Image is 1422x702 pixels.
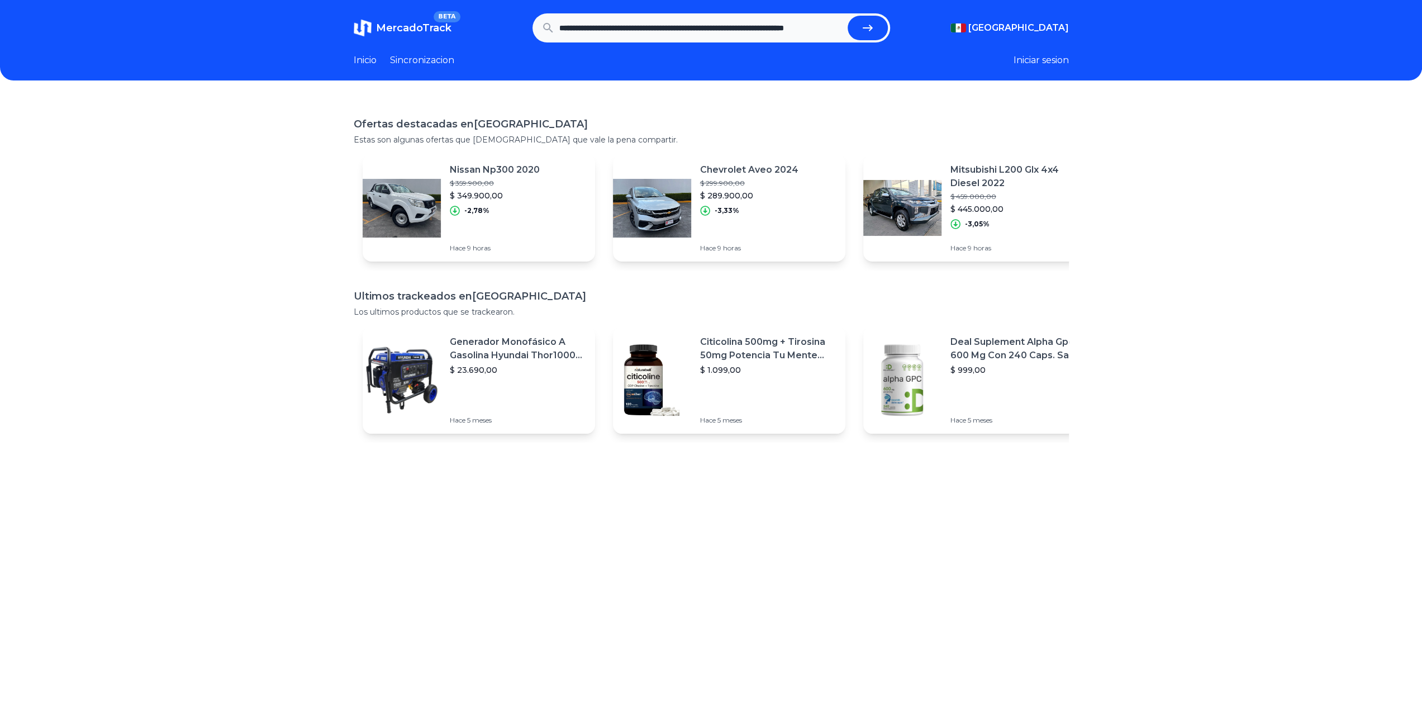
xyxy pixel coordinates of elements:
p: Hace 9 horas [700,244,798,253]
p: $ 459.000,00 [950,192,1087,201]
a: MercadoTrackBETA [354,19,451,37]
h1: Ultimos trackeados en [GEOGRAPHIC_DATA] [354,288,1069,304]
a: Featured imageNissan Np300 2020$ 359.900,00$ 349.900,00-2,78%Hace 9 horas [363,154,595,262]
p: -3,33% [715,206,739,215]
p: $ 359.900,00 [450,179,540,188]
img: MercadoTrack [354,19,372,37]
p: -2,78% [464,206,489,215]
p: $ 999,00 [950,364,1087,376]
a: Featured imageGenerador Monofásico A Gasolina Hyundai Thor10000 P 11.5 Kw$ 23.690,00Hace 5 meses [363,326,595,434]
p: Hace 5 meses [950,416,1087,425]
p: $ 1.099,00 [700,364,836,376]
button: Iniciar sesion [1014,54,1069,67]
p: Hace 9 horas [450,244,540,253]
img: Featured image [863,341,941,419]
p: Los ultimos productos que se trackearon. [354,306,1069,317]
p: Hace 9 horas [950,244,1087,253]
p: Citicolina 500mg + Tirosina 50mg Potencia Tu Mente (120caps) Sabor Sin Sabor [700,335,836,362]
img: Featured image [613,341,691,419]
p: Nissan Np300 2020 [450,163,540,177]
p: $ 349.900,00 [450,190,540,201]
a: Sincronizacion [390,54,454,67]
img: Featured image [863,169,941,247]
p: $ 445.000,00 [950,203,1087,215]
p: $ 23.690,00 [450,364,586,376]
img: Featured image [363,169,441,247]
a: Featured imageChevrolet Aveo 2024$ 299.900,00$ 289.900,00-3,33%Hace 9 horas [613,154,845,262]
img: Featured image [613,169,691,247]
img: Mexico [950,23,966,32]
p: Hace 5 meses [700,416,836,425]
a: Featured imageCiticolina 500mg + Tirosina 50mg Potencia Tu Mente (120caps) Sabor Sin Sabor$ 1.099... [613,326,845,434]
span: MercadoTrack [376,22,451,34]
span: [GEOGRAPHIC_DATA] [968,21,1069,35]
a: Featured imageDeal Suplement Alpha Gpc 600 Mg Con 240 Caps. Salud Cerebral Sabor S/n$ 999,00Hace ... [863,326,1096,434]
img: Featured image [363,341,441,419]
p: Hace 5 meses [450,416,586,425]
p: -3,05% [965,220,990,229]
span: BETA [434,11,460,22]
p: Generador Monofásico A Gasolina Hyundai Thor10000 P 11.5 Kw [450,335,586,362]
p: Estas son algunas ofertas que [DEMOGRAPHIC_DATA] que vale la pena compartir. [354,134,1069,145]
h1: Ofertas destacadas en [GEOGRAPHIC_DATA] [354,116,1069,132]
p: Mitsubishi L200 Glx 4x4 Diesel 2022 [950,163,1087,190]
a: Featured imageMitsubishi L200 Glx 4x4 Diesel 2022$ 459.000,00$ 445.000,00-3,05%Hace 9 horas [863,154,1096,262]
p: $ 289.900,00 [700,190,798,201]
p: $ 299.900,00 [700,179,798,188]
p: Deal Suplement Alpha Gpc 600 Mg Con 240 Caps. Salud Cerebral Sabor S/n [950,335,1087,362]
button: [GEOGRAPHIC_DATA] [950,21,1069,35]
p: Chevrolet Aveo 2024 [700,163,798,177]
a: Inicio [354,54,377,67]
